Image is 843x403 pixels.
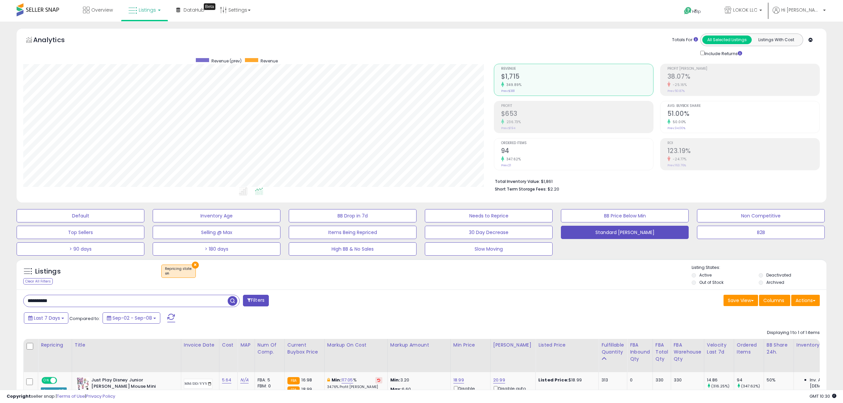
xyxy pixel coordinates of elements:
h2: 38.07% [667,73,819,82]
div: 313 [601,377,622,383]
div: FBA Warehouse Qty [674,342,701,363]
div: Cost [222,342,235,349]
span: 2025-09-17 10:30 GMT [809,393,836,399]
i: Get Help [684,7,692,15]
div: BB Share 24h. [767,342,791,356]
small: Prev: 34.00% [667,126,685,130]
span: Sep-02 - Sep-08 [113,315,152,321]
h2: $653 [501,110,653,119]
button: Columns [759,295,790,306]
b: Listed Price: [538,377,569,383]
button: 30 Day Decrease [425,226,553,239]
button: × [192,262,199,269]
small: 349.89% [504,82,522,87]
div: Clear All Filters [23,278,53,284]
div: FBA: 5 [258,377,279,383]
small: Prev: 163.76% [667,163,686,167]
span: ROI [667,141,819,145]
span: 18.99 [301,386,312,392]
strong: Max: [390,386,402,392]
p: Listing States: [692,265,826,271]
button: Sep-02 - Sep-08 [103,312,160,324]
i: This overrides the store level min markup for this listing [327,378,330,382]
h2: 51.00% [667,110,819,119]
div: Fulfillable Quantity [601,342,624,356]
div: 3.57 [707,389,734,395]
label: Active [699,272,712,278]
a: 5.64 [222,377,232,383]
span: Avg. Buybox Share [667,104,819,108]
div: $18.99 [538,377,593,383]
div: 330 [655,377,666,383]
i: Revert to store-level Min Markup [377,378,380,382]
img: 51f1giE8XWL._SL40_.jpg [76,377,90,390]
strong: Min: [390,377,400,383]
button: BB Drop in 7d [289,209,417,222]
h2: 123.19% [667,147,819,156]
span: Repricing state : [165,266,192,276]
div: Tooltip anchor [204,3,215,10]
a: Help [679,2,714,22]
a: 20.99 [493,377,505,383]
small: 347.62% [504,157,521,162]
div: Min Price [453,342,488,349]
div: Num of Comp. [258,342,282,356]
button: Standard [PERSON_NAME] [561,226,689,239]
span: Columns [763,297,784,304]
a: 117.05 [342,377,353,383]
p: 3.20 [390,377,445,383]
span: Listings [139,7,156,13]
label: Deactivated [766,272,791,278]
p: 6.60 [390,386,445,392]
button: Items Being Repriced [289,226,417,239]
th: The percentage added to the cost of goods (COGS) that forms the calculator for Min & Max prices. [324,339,387,372]
b: Total Inventory Value: [495,179,540,184]
small: Prev: $194 [501,126,515,130]
button: Actions [791,295,820,306]
a: Terms of Use [57,393,85,399]
div: 21 [737,389,764,395]
button: Non Competitive [697,209,825,222]
b: Short Term Storage Fees: [495,186,547,192]
strong: Copyright [7,393,31,399]
button: Filters [243,295,269,306]
div: 14.86 [707,377,734,383]
small: FBA [287,377,300,384]
button: High BB & No Sales [289,242,417,256]
div: MAP [240,342,252,349]
p: 34.76% Profit [PERSON_NAME] [327,385,382,389]
span: Revenue [501,67,653,71]
button: Save View [724,295,758,306]
h5: Listings [35,267,61,276]
a: 18.99 [453,377,464,383]
div: [PERSON_NAME] [493,342,533,349]
span: Last 7 Days [34,315,60,321]
button: All Selected Listings [702,36,752,44]
div: Title [75,342,178,349]
span: Revenue [261,58,278,64]
button: Selling @ Max [153,226,280,239]
div: 330 [674,377,699,383]
div: on [165,271,192,276]
div: FBA inbound Qty [630,342,650,363]
div: Repricing [41,342,69,349]
div: Totals For [672,37,698,43]
div: Velocity Last 7d [707,342,731,356]
div: Invoice Date [184,342,216,349]
h5: Analytics [33,35,78,46]
div: FBA Total Qty [655,342,668,363]
div: 0 [630,377,648,383]
span: Overview [91,7,113,13]
span: Profit [501,104,653,108]
button: Top Sellers [17,226,144,239]
small: -24.77% [670,157,687,162]
li: $1,861 [495,177,815,185]
small: Prev: $381 [501,89,515,93]
div: Disable auto adjust max [493,385,530,398]
div: Include Returns [695,49,750,57]
div: Markup Amount [390,342,448,349]
span: Hi [PERSON_NAME] [781,7,821,13]
span: DataHub [184,7,204,13]
span: Help [692,9,701,14]
button: > 90 days [17,242,144,256]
